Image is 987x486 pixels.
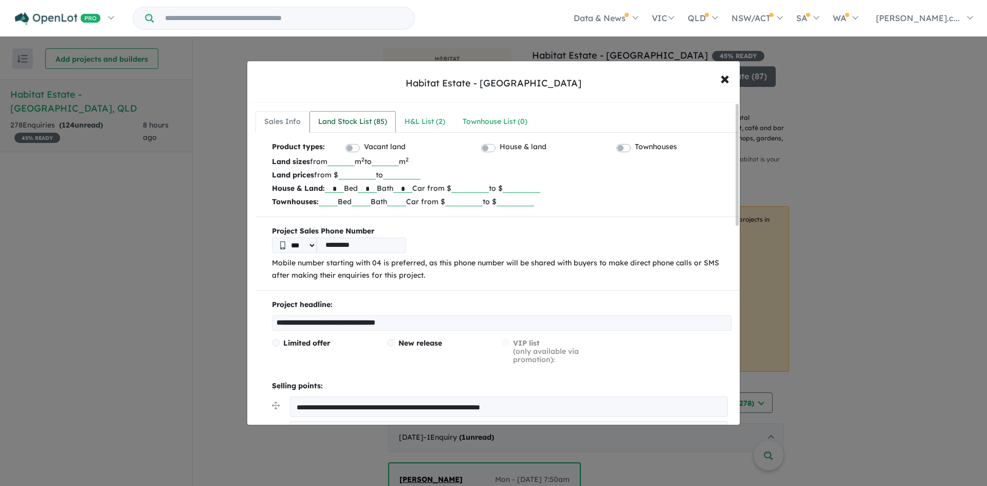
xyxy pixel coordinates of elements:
p: Bed Bath Car from $ to $ [272,195,732,208]
img: Phone icon [280,241,285,249]
span: Limited offer [283,338,330,348]
b: Land sizes [272,157,310,166]
p: Project headline: [272,299,732,311]
label: Vacant land [364,141,406,153]
b: Land prices [272,170,314,179]
div: Sales Info [264,116,301,128]
b: House & Land: [272,184,325,193]
p: Mobile number starting with 04 is preferred, as this phone number will be shared with buyers to m... [272,257,732,282]
p: from $ to [272,168,732,182]
b: Project Sales Phone Number [272,225,732,238]
img: drag.svg [272,402,280,409]
b: Townhouses: [272,197,319,206]
sup: 2 [406,156,409,163]
span: New release [398,338,442,348]
span: × [720,67,729,89]
div: Townhouse List ( 0 ) [463,116,527,128]
label: House & land [500,141,546,153]
div: H&L List ( 2 ) [405,116,445,128]
p: Bed Bath Car from $ to $ [272,182,732,195]
p: from m to m [272,155,732,168]
input: Try estate name, suburb, builder or developer [156,7,412,29]
div: Habitat Estate - [GEOGRAPHIC_DATA] [406,77,581,90]
p: Selling points: [272,380,732,392]
b: Product types: [272,141,325,155]
span: [PERSON_NAME].c... [876,13,960,23]
sup: 2 [361,156,364,163]
div: Land Stock List ( 85 ) [318,116,387,128]
img: Openlot PRO Logo White [15,12,101,25]
label: Townhouses [635,141,677,153]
